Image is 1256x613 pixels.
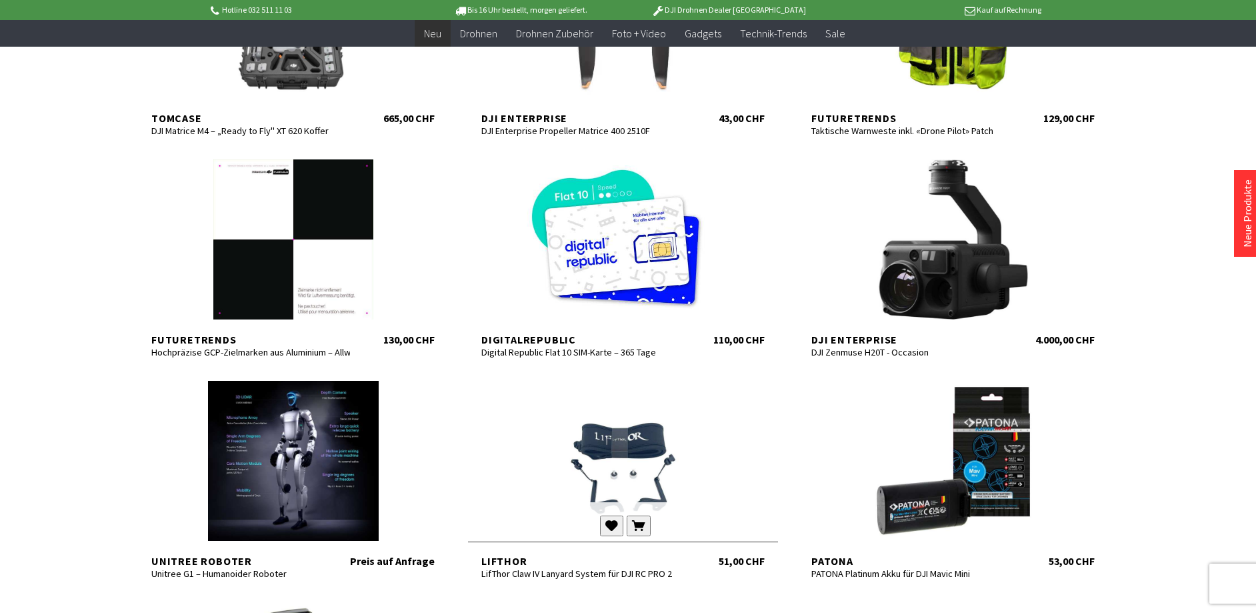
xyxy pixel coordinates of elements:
div: 130,00 CHF [383,333,435,346]
p: Hotline 032 511 11 03 [208,2,416,18]
div: DJI Enterprise Propeller Matrice 400 2510F [481,125,680,137]
span: Technik-Trends [740,27,807,40]
div: Futuretrends [811,111,1010,125]
div: DJI Zenmuse H20T - Occasion [811,346,1010,358]
a: Foto + Video [603,20,675,47]
p: Kauf auf Rechnung [833,2,1041,18]
div: Patona [811,554,1010,568]
div: DJI Enterprise [481,111,680,125]
span: Sale [825,27,845,40]
a: Gadgets [675,20,731,47]
a: Unitree Roboter Unitree G1 – Humanoider Roboter Preis auf Anfrage [138,381,448,568]
div: 43,00 CHF [719,111,765,125]
span: Gadgets [685,27,721,40]
a: Technik-Trends [731,20,816,47]
a: Neue Produkte [1241,179,1254,247]
div: Lifthor [481,554,680,568]
p: DJI Drohnen Dealer [GEOGRAPHIC_DATA] [625,2,833,18]
div: 4.000,00 CHF [1035,333,1095,346]
span: Drohnen Zubehör [516,27,593,40]
div: Preis auf Anfrage [350,554,435,568]
div: DJI Enterprise [811,333,1010,346]
div: TomCase [151,111,350,125]
div: 110,00 CHF [713,333,765,346]
span: Neu [424,27,441,40]
a: Neu [415,20,451,47]
span: Foto + Video [612,27,666,40]
div: Taktische Warnweste inkl. «Drone Pilot» Patch [811,125,1010,137]
span: Drohnen [460,27,497,40]
a: Futuretrends Hochpräzise GCP-Zielmarken aus Aluminium – Allwetter & Drohnen-kompatibel 130,00 CHF [138,159,448,346]
div: digitalrepublic [481,333,680,346]
a: Patona PATONA Platinum Akku für DJI Mavic Mini 53,00 CHF [798,381,1108,568]
div: DJI Matrice M4 – „Ready to Fly" XT 620 Koffer [151,125,350,137]
div: Unitree Roboter [151,554,350,568]
div: Futuretrends [151,333,350,346]
a: Sale [816,20,855,47]
p: Bis 16 Uhr bestellt, morgen geliefert. [416,2,624,18]
div: LifThor Claw IV Lanyard System für DJI RC PRO 2 [481,568,680,580]
a: digitalrepublic Digital Republic Flat 10 SIM-Karte – 365 Tage 110,00 CHF [468,159,778,346]
div: Unitree G1 – Humanoider Roboter [151,568,350,580]
a: DJI Enterprise DJI Zenmuse H20T - Occasion 4.000,00 CHF [798,159,1108,346]
div: 129,00 CHF [1043,111,1095,125]
div: 51,00 CHF [719,554,765,568]
a: Drohnen Zubehör [507,20,603,47]
div: PATONA Platinum Akku für DJI Mavic Mini [811,568,1010,580]
a: Drohnen [451,20,507,47]
div: 665,00 CHF [383,111,435,125]
a: Lifthor LifThor Claw IV Lanyard System für DJI RC PRO 2 51,00 CHF [468,381,778,568]
div: Digital Republic Flat 10 SIM-Karte – 365 Tage [481,346,680,358]
div: Hochpräzise GCP-Zielmarken aus Aluminium – Allwetter & Drohnen-kompatibel [151,346,350,358]
div: 53,00 CHF [1049,554,1095,568]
